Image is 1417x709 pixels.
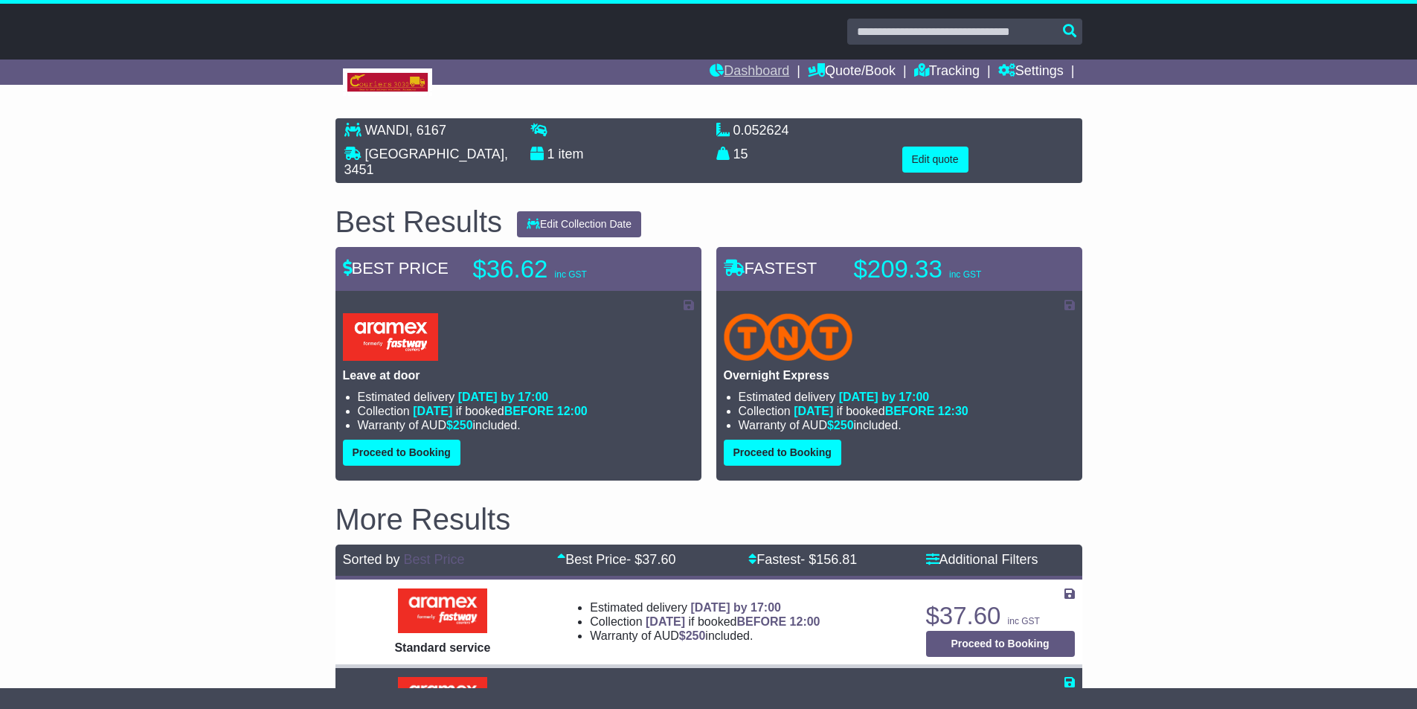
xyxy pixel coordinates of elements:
[646,615,820,628] span: if booked
[800,552,857,567] span: - $
[885,405,935,417] span: BEFORE
[914,60,980,85] a: Tracking
[839,391,930,403] span: [DATE] by 17:00
[547,147,555,161] span: 1
[358,404,694,418] li: Collection
[413,405,452,417] span: [DATE]
[926,552,1038,567] a: Additional Filters
[733,123,789,138] span: 0.052624
[446,419,473,432] span: $
[409,123,446,138] span: , 6167
[827,419,854,432] span: $
[398,588,487,633] img: Aramex: Standard service
[343,440,460,466] button: Proceed to Booking
[557,405,588,417] span: 12:00
[358,418,694,432] li: Warranty of AUD included.
[854,254,1040,284] p: $209.33
[1008,616,1040,626] span: inc GST
[343,368,694,382] p: Leave at door
[739,404,1075,418] li: Collection
[710,60,789,85] a: Dashboard
[926,601,1075,631] p: $37.60
[343,313,438,361] img: Aramex: Leave at door
[394,641,490,654] span: Standard service
[642,552,675,567] span: 37.60
[739,390,1075,404] li: Estimated delivery
[808,60,896,85] a: Quote/Book
[517,211,641,237] button: Edit Collection Date
[733,147,748,161] span: 15
[343,259,449,277] span: BEST PRICE
[724,368,1075,382] p: Overnight Express
[358,390,694,404] li: Estimated delivery
[559,147,584,161] span: item
[328,205,510,238] div: Best Results
[473,254,659,284] p: $36.62
[365,147,504,161] span: [GEOGRAPHIC_DATA]
[998,60,1064,85] a: Settings
[344,147,508,178] span: , 3451
[343,552,400,567] span: Sorted by
[504,405,554,417] span: BEFORE
[646,615,685,628] span: [DATE]
[926,631,1075,657] button: Proceed to Booking
[724,313,853,361] img: TNT Domestic: Overnight Express
[404,552,465,567] a: Best Price
[690,601,781,614] span: [DATE] by 17:00
[626,552,675,567] span: - $
[794,405,833,417] span: [DATE]
[557,552,675,567] a: Best Price- $37.60
[686,629,706,642] span: 250
[453,419,473,432] span: 250
[902,147,968,173] button: Edit quote
[739,418,1075,432] li: Warranty of AUD included.
[335,503,1082,536] h2: More Results
[555,269,587,280] span: inc GST
[590,615,820,629] li: Collection
[724,440,841,466] button: Proceed to Booking
[458,391,549,403] span: [DATE] by 17:00
[413,405,587,417] span: if booked
[365,123,409,138] span: WANDI
[724,259,817,277] span: FASTEST
[590,629,820,643] li: Warranty of AUD included.
[790,615,820,628] span: 12:00
[679,629,706,642] span: $
[748,552,857,567] a: Fastest- $156.81
[816,552,857,567] span: 156.81
[834,419,854,432] span: 250
[938,405,968,417] span: 12:30
[949,269,981,280] span: inc GST
[736,615,786,628] span: BEFORE
[590,600,820,615] li: Estimated delivery
[794,405,968,417] span: if booked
